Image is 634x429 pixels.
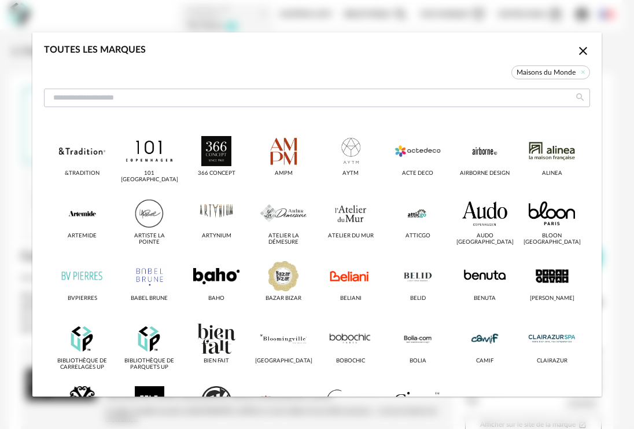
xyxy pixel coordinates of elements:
div: Acte DECO [402,170,433,177]
div: [PERSON_NAME] [530,295,574,302]
div: CLAIRAZUR [537,358,567,365]
div: Audo [GEOGRAPHIC_DATA] [456,233,514,246]
span: Close icon [576,46,590,55]
div: AMPM [275,170,293,177]
div: Beliani [340,295,362,302]
div: 101 [GEOGRAPHIC_DATA] [121,170,178,184]
div: Baho [208,295,224,302]
div: Airborne Design [460,170,510,177]
div: BLOON [GEOGRAPHIC_DATA] [524,233,581,246]
div: BVpierres [68,295,97,302]
div: Atelier du Mur [328,233,374,240]
div: Atticgo [406,233,430,240]
div: 366 Concept [198,170,235,177]
div: Bibliothèque de Carrelages UP [57,358,108,371]
span: Maisons du Monde [511,65,590,79]
div: Bibliothèque de Parquets UP [124,358,175,371]
div: Atelier La Démesure [258,233,309,246]
div: Benuta [474,295,496,302]
div: [GEOGRAPHIC_DATA] [255,358,312,365]
div: Artynium [202,233,231,240]
div: Bien Fait [204,358,229,365]
div: AYTM [342,170,359,177]
div: &tradition [65,170,99,177]
div: dialog [32,32,602,397]
div: Artiste La Pointe [124,233,175,246]
div: Alinea [542,170,562,177]
div: Bobochic [336,358,365,365]
div: Bazar Bizar [266,295,301,302]
div: Babel Brune [131,295,168,302]
div: Toutes les marques [44,44,146,56]
div: Belid [410,295,426,302]
div: Artemide [68,233,97,240]
div: CAMIF [476,358,493,365]
div: Bolia [410,358,426,365]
